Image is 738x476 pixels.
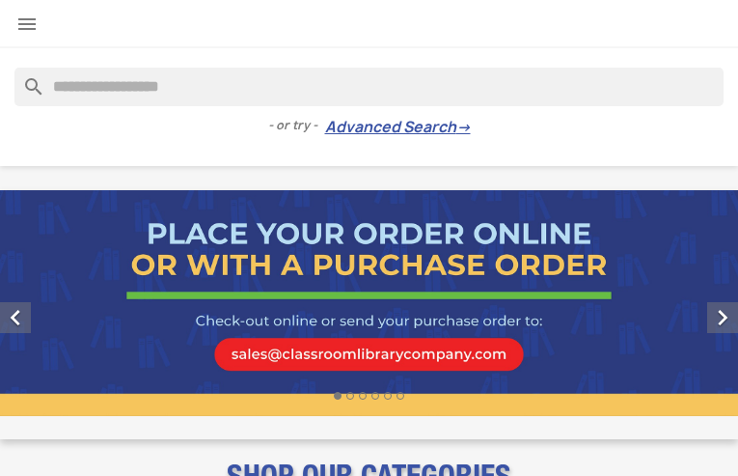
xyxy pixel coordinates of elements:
i:  [707,302,738,333]
span: → [456,118,471,137]
a: Advanced Search→ [325,118,471,137]
span: - or try - [268,116,325,135]
i: search [14,68,38,91]
input: Search [14,68,724,106]
i:  [15,13,39,36]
